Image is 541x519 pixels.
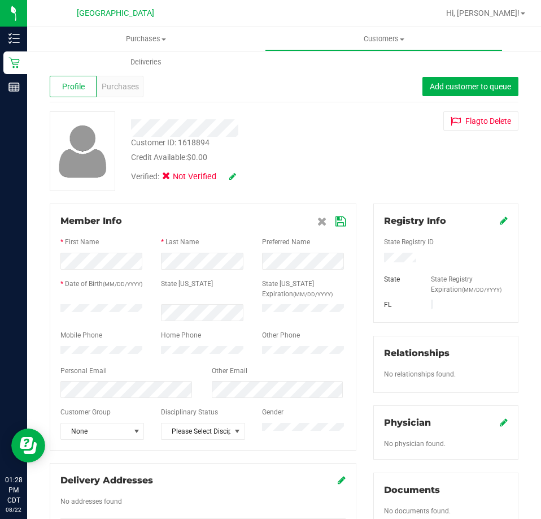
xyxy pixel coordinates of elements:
[131,137,210,149] div: Customer ID: 1618894
[443,111,518,131] button: Flagto Delete
[384,215,446,226] span: Registry Info
[8,81,20,93] inline-svg: Reports
[27,34,265,44] span: Purchases
[65,237,99,247] label: First Name
[129,423,143,439] span: select
[212,366,247,376] label: Other Email
[60,366,107,376] label: Personal Email
[173,171,218,183] span: Not Verified
[27,27,265,51] a: Purchases
[430,82,511,91] span: Add customer to queue
[103,281,142,287] span: (MM/DD/YYYY)
[265,27,503,51] a: Customers
[161,330,201,340] label: Home Phone
[77,8,154,18] span: [GEOGRAPHIC_DATA]
[161,279,213,289] label: State [US_STATE]
[165,237,199,247] label: Last Name
[384,237,434,247] label: State Registry ID
[376,274,422,284] div: State
[384,507,451,515] span: No documents found.
[431,274,508,295] label: State Registry Expiration
[131,171,236,183] div: Verified:
[384,369,456,379] label: No relationships found.
[265,34,502,44] span: Customers
[60,496,122,507] label: No addresses found
[131,152,357,163] div: Credit Available:
[262,279,346,299] label: State [US_STATE] Expiration
[8,33,20,44] inline-svg: Inventory
[27,50,265,74] a: Deliveries
[115,57,177,67] span: Deliveries
[65,279,142,289] label: Date of Birth
[5,505,22,514] p: 08/22
[262,237,310,247] label: Preferred Name
[60,475,153,486] span: Delivery Addresses
[11,429,45,462] iframe: Resource center
[384,417,431,428] span: Physician
[422,77,518,96] button: Add customer to queue
[462,287,501,293] span: (MM/DD/YYYY)
[61,423,129,439] span: None
[62,81,85,93] span: Profile
[60,330,102,340] label: Mobile Phone
[161,407,218,417] label: Disciplinary Status
[384,485,440,495] span: Documents
[384,348,450,358] span: Relationships
[60,407,111,417] label: Customer Group
[187,153,207,162] span: $0.00
[102,81,139,93] span: Purchases
[53,122,112,180] img: user-icon.png
[5,475,22,505] p: 01:28 PM CDT
[262,407,283,417] label: Gender
[60,215,122,226] span: Member Info
[162,423,230,439] span: Please Select Disciplinary status
[262,330,300,340] label: Other Phone
[8,57,20,68] inline-svg: Retail
[446,8,520,18] span: Hi, [PERSON_NAME]!
[376,300,422,310] div: FL
[293,291,333,297] span: (MM/DD/YYYY)
[384,440,446,448] span: No physician found.
[230,423,245,439] span: select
